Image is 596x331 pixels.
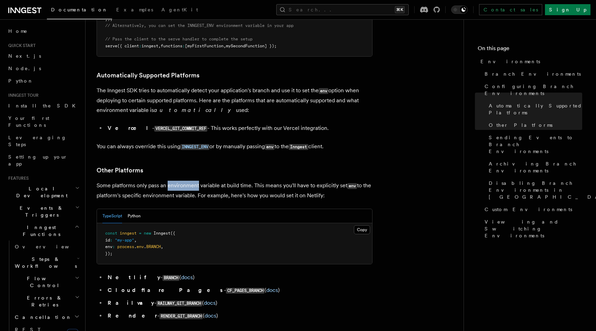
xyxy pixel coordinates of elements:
[354,225,370,234] button: Copy
[289,144,308,150] code: Inngest
[51,7,108,12] span: Documentation
[482,80,582,100] a: Configuring Branch Environments
[134,244,137,249] span: .
[112,244,115,249] span: :
[108,125,152,131] strong: Vercel
[485,70,581,77] span: Branch Environments
[486,131,582,158] a: Sending Events to Branch Environments
[479,4,542,15] a: Contact sales
[153,231,170,236] span: Inngest
[489,122,553,129] span: Other Platforms
[6,25,81,37] a: Home
[6,221,81,240] button: Inngest Functions
[6,112,81,131] a: Your first Functions
[97,70,199,80] a: Automatically Supported Platforms
[319,88,328,94] code: env
[12,292,81,311] button: Errors & Retries
[110,238,112,243] span: :
[115,238,134,243] span: "my-app"
[97,86,372,115] p: The Inngest SDK tries to automatically detect your application's branch and use it to set the opt...
[15,244,86,249] span: Overview
[205,312,216,319] a: docs
[161,44,182,48] span: functions
[156,301,202,306] code: RAILWAY_GIT_BRANCH
[116,7,153,12] span: Examples
[134,238,137,243] span: ,
[486,119,582,131] a: Other Platforms
[12,272,81,292] button: Flow Control
[139,44,141,48] span: :
[8,28,28,35] span: Home
[486,100,582,119] a: Automatically Supported Platforms
[6,176,29,181] span: Features
[161,7,198,12] span: AgentKit
[117,244,134,249] span: process
[105,231,117,236] span: const
[144,231,151,236] span: new
[108,287,224,293] strong: Cloudflare Pages
[137,244,144,249] span: env
[276,4,409,15] button: Search...⌘K
[489,134,582,155] span: Sending Events to Branch Environments
[159,313,203,319] code: RENDER_GIT_BRANCH
[154,107,236,113] em: automatically
[105,244,112,249] span: env
[482,68,582,80] a: Branch Environments
[6,185,75,199] span: Local Development
[106,123,372,133] li: - - This works perfectly with our Vercel integration.
[6,93,39,98] span: Inngest tour
[482,203,582,216] a: Custom Environments
[6,131,81,151] a: Leveraging Steps
[6,50,81,62] a: Next.js
[141,44,158,48] span: inngest
[223,44,226,48] span: ,
[161,244,163,249] span: ,
[97,142,372,152] p: You can always override this using or by manually passing to the client.
[106,273,372,283] li: - ( )
[180,144,209,150] code: INNGEST_ENV
[6,202,81,221] button: Events & Triggers
[6,224,74,238] span: Inngest Functions
[486,158,582,177] a: Archiving Branch Environments
[12,253,81,272] button: Steps & Workflows
[226,288,265,294] code: CF_PAGES_BRANCH
[12,275,75,289] span: Flow Control
[8,154,68,167] span: Setting up your app
[158,44,161,48] span: ,
[47,2,112,19] a: Documentation
[6,43,36,48] span: Quick start
[6,182,81,202] button: Local Development
[480,58,540,65] span: Environments
[6,100,81,112] a: Install the SDK
[6,62,81,75] a: Node.js
[139,231,141,236] span: =
[489,160,582,174] span: Archiving Branch Environments
[6,151,81,170] a: Setting up your app
[489,102,582,116] span: Automatically Supported Platforms
[97,181,372,200] p: Some platforms only pass an environment variable at build time. This means you'll have to explici...
[8,53,41,59] span: Next.js
[486,177,582,203] a: Disabling Branch Environments in [GEOGRAPHIC_DATA]
[181,274,193,281] a: docs
[12,240,81,253] a: Overview
[162,275,179,281] code: BRANCH
[482,216,582,242] a: Viewing and Switching Environments
[12,311,81,323] button: Cancellation
[8,135,67,147] span: Leveraging Steps
[8,66,41,71] span: Node.js
[120,231,137,236] span: inngest
[105,44,117,48] span: serve
[117,44,139,48] span: ({ client
[108,312,157,319] strong: Render
[8,103,80,108] span: Install the SDK
[105,238,110,243] span: id
[12,294,75,308] span: Errors & Retries
[451,6,468,14] button: Toggle dark mode
[185,44,223,48] span: [myFirstFunction
[97,165,143,175] a: Other Platforms
[170,231,175,236] span: ({
[180,143,209,150] a: INNGEST_ENV
[112,2,157,19] a: Examples
[204,300,216,306] a: docs
[8,78,33,84] span: Python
